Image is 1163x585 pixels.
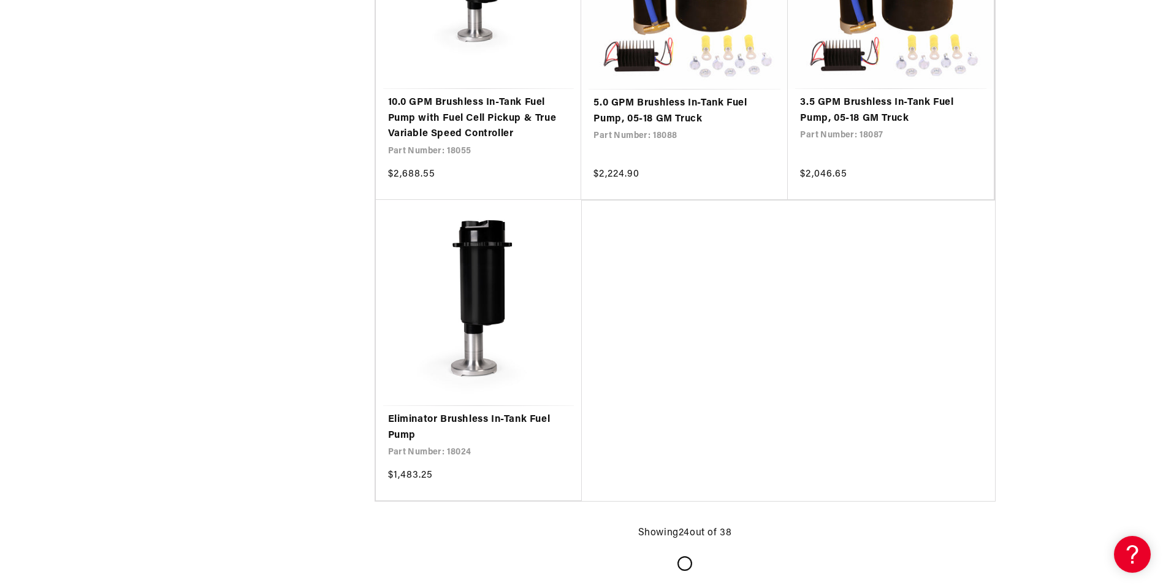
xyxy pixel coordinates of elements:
[679,528,690,538] span: 24
[593,96,776,127] a: 5.0 GPM Brushless In-Tank Fuel Pump, 05-18 GM Truck
[800,95,982,126] a: 3.5 GPM Brushless In-Tank Fuel Pump, 05-18 GM Truck
[388,412,570,443] a: Eliminator Brushless In-Tank Fuel Pump
[638,526,732,541] p: Showing out of 38
[388,95,570,142] a: 10.0 GPM Brushless In-Tank Fuel Pump with Fuel Cell Pickup & True Variable Speed Controller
